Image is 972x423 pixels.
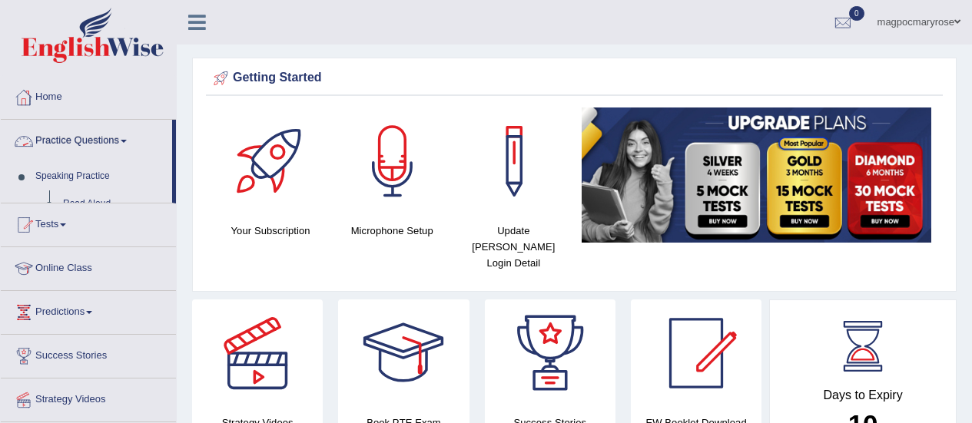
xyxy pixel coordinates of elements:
a: Success Stories [1,335,176,373]
h4: Update [PERSON_NAME] Login Detail [460,223,566,271]
a: Strategy Videos [1,378,176,417]
img: small5.jpg [582,107,931,243]
a: Practice Questions [1,120,172,158]
h4: Days to Expiry [787,388,939,402]
a: Tests [1,203,176,242]
a: Predictions [1,291,176,329]
div: Getting Started [210,67,939,90]
span: 0 [849,6,864,21]
a: Home [1,76,176,114]
h4: Microphone Setup [339,223,445,239]
a: Online Class [1,247,176,286]
h4: Your Subscription [217,223,323,239]
a: Read Aloud [56,190,172,218]
a: Speaking Practice [28,163,172,190]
